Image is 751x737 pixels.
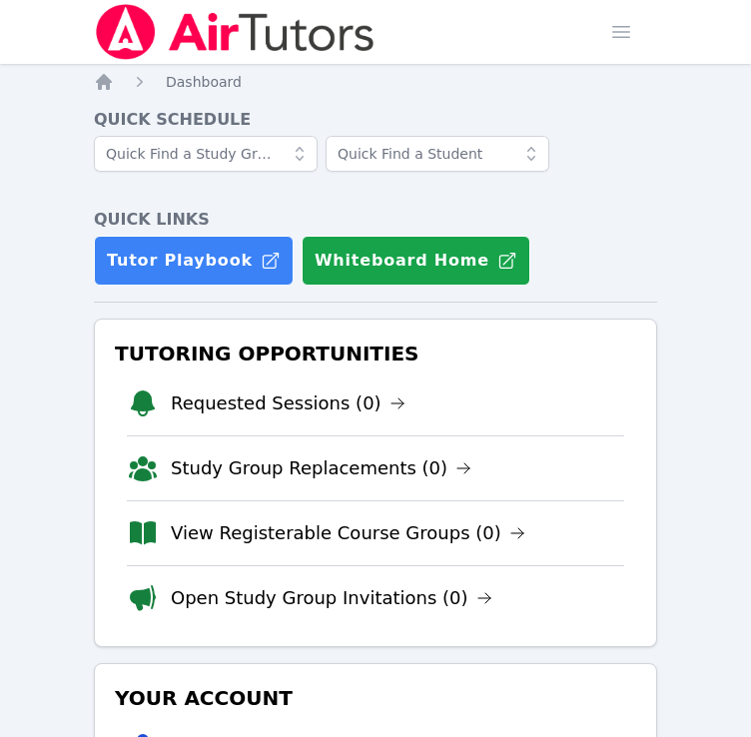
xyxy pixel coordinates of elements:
[171,389,405,417] a: Requested Sessions (0)
[171,584,492,612] a: Open Study Group Invitations (0)
[111,336,640,371] h3: Tutoring Opportunities
[171,454,471,482] a: Study Group Replacements (0)
[94,208,657,232] h4: Quick Links
[111,680,640,716] h3: Your Account
[302,236,530,286] button: Whiteboard Home
[94,236,294,286] a: Tutor Playbook
[94,4,376,60] img: Air Tutors
[94,72,657,92] nav: Breadcrumb
[326,136,549,172] input: Quick Find a Student
[171,519,525,547] a: View Registerable Course Groups (0)
[166,74,242,90] span: Dashboard
[166,72,242,92] a: Dashboard
[94,108,657,132] h4: Quick Schedule
[94,136,318,172] input: Quick Find a Study Group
